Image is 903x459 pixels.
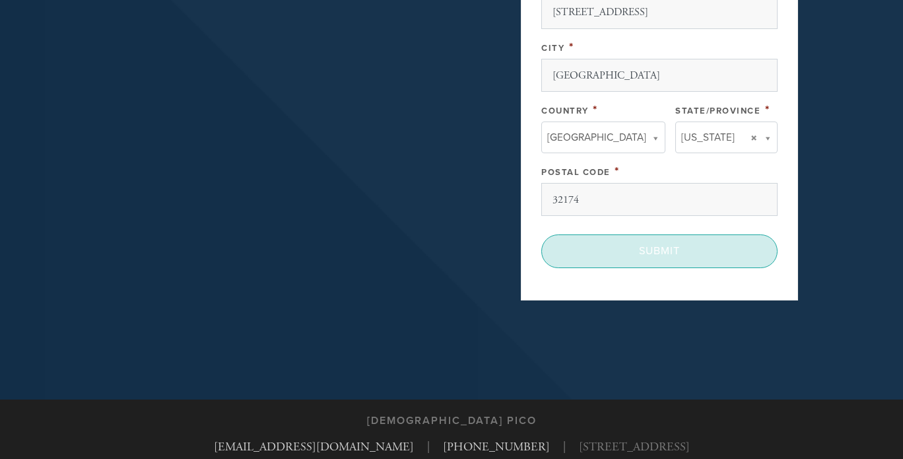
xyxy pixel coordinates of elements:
[541,122,665,153] a: [GEOGRAPHIC_DATA]
[541,43,564,53] label: City
[681,129,735,146] span: [US_STATE]
[593,102,598,117] span: This field is required.
[569,40,574,54] span: This field is required.
[443,439,550,454] a: [PHONE_NUMBER]
[541,106,589,116] label: Country
[427,438,430,456] span: |
[765,102,770,117] span: This field is required.
[214,439,414,454] a: [EMAIL_ADDRESS][DOMAIN_NAME]
[675,122,778,153] a: [US_STATE]
[579,438,690,456] span: [STREET_ADDRESS]
[563,438,566,456] span: |
[541,167,611,178] label: Postal Code
[541,234,778,267] input: Submit
[547,129,646,146] span: [GEOGRAPHIC_DATA]
[367,415,537,427] h3: [DEMOGRAPHIC_DATA] Pico
[675,106,760,116] label: State/Province
[615,164,620,178] span: This field is required.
